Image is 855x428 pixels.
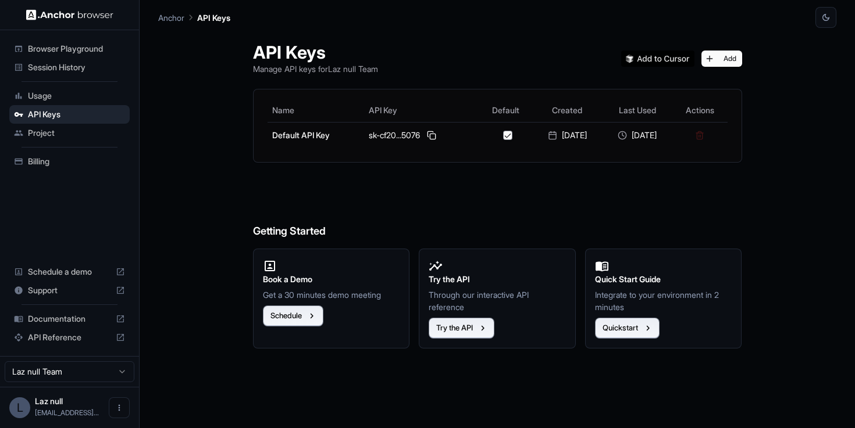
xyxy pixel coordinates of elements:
[158,12,184,24] p: Anchor
[429,273,566,286] h2: Try the API
[9,58,130,77] div: Session History
[369,128,474,142] div: sk-cf20...5076
[532,99,602,122] th: Created
[9,262,130,281] div: Schedule a demo
[28,43,125,55] span: Browser Playground
[9,105,130,124] div: API Keys
[9,39,130,58] div: Browser Playground
[603,99,672,122] th: Last Used
[701,51,742,67] button: Add
[263,273,400,286] h2: Book a Demo
[28,109,125,120] span: API Keys
[253,63,378,75] p: Manage API keys for Laz null Team
[672,99,727,122] th: Actions
[28,266,111,278] span: Schedule a demo
[9,281,130,300] div: Support
[429,318,494,339] button: Try the API
[28,127,125,139] span: Project
[28,90,125,102] span: Usage
[9,152,130,171] div: Billing
[9,310,130,328] div: Documentation
[9,124,130,142] div: Project
[28,313,111,325] span: Documentation
[28,332,111,343] span: API Reference
[607,130,668,141] div: [DATE]
[429,289,566,313] p: Through our interactive API reference
[253,177,742,240] h6: Getting Started
[364,99,479,122] th: API Key
[263,289,400,301] p: Get a 30 minutes demo meeting
[537,130,597,141] div: [DATE]
[158,11,230,24] nav: breadcrumb
[425,128,439,142] button: Copy API key
[9,328,130,347] div: API Reference
[28,156,125,167] span: Billing
[268,99,365,122] th: Name
[28,285,111,296] span: Support
[197,12,230,24] p: API Keys
[9,87,130,105] div: Usage
[26,9,113,20] img: Anchor Logo
[35,396,63,406] span: Laz null
[109,397,130,418] button: Open menu
[28,62,125,73] span: Session History
[35,408,99,417] span: dimazkid@gmail.com
[595,318,660,339] button: Quickstart
[263,305,323,326] button: Schedule
[9,397,30,418] div: L
[621,51,694,67] img: Add anchorbrowser MCP server to Cursor
[595,289,732,313] p: Integrate to your environment in 2 minutes
[268,122,365,148] td: Default API Key
[595,273,732,286] h2: Quick Start Guide
[479,99,532,122] th: Default
[253,42,378,63] h1: API Keys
